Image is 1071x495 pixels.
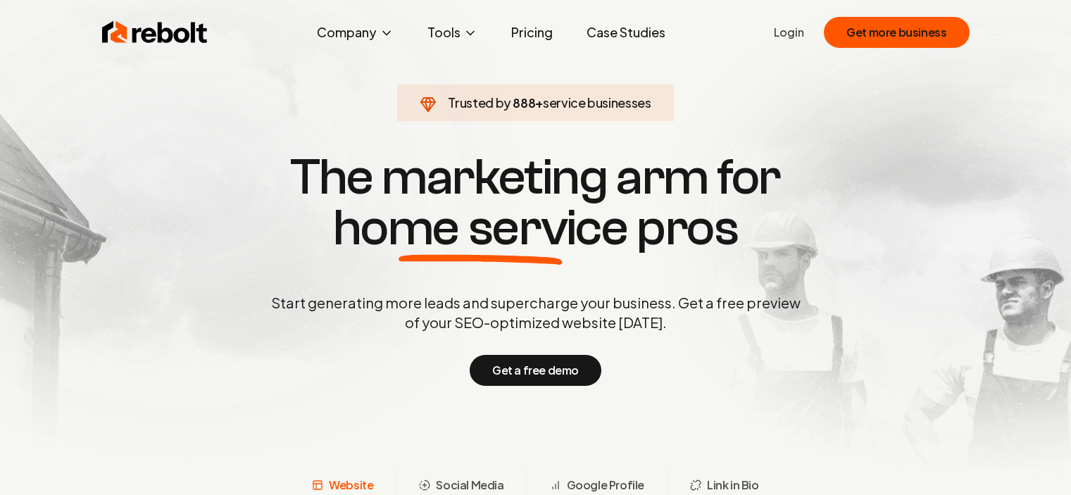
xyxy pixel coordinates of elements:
button: Tools [416,18,489,46]
span: Google Profile [567,477,644,494]
a: Pricing [500,18,564,46]
span: Link in Bio [707,477,759,494]
a: Case Studies [575,18,677,46]
a: Login [774,24,804,41]
span: service businesses [543,94,651,111]
span: Website [329,477,373,494]
img: Rebolt Logo [102,18,208,46]
p: Start generating more leads and supercharge your business. Get a free preview of your SEO-optimiz... [268,293,803,332]
span: Trusted by [448,94,511,111]
span: + [535,94,543,111]
span: home service [333,203,628,253]
span: Social Media [436,477,503,494]
span: 888 [513,93,535,113]
h1: The marketing arm for pros [198,152,874,253]
button: Get more business [824,17,969,48]
button: Company [306,18,405,46]
button: Get a free demo [470,355,601,386]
